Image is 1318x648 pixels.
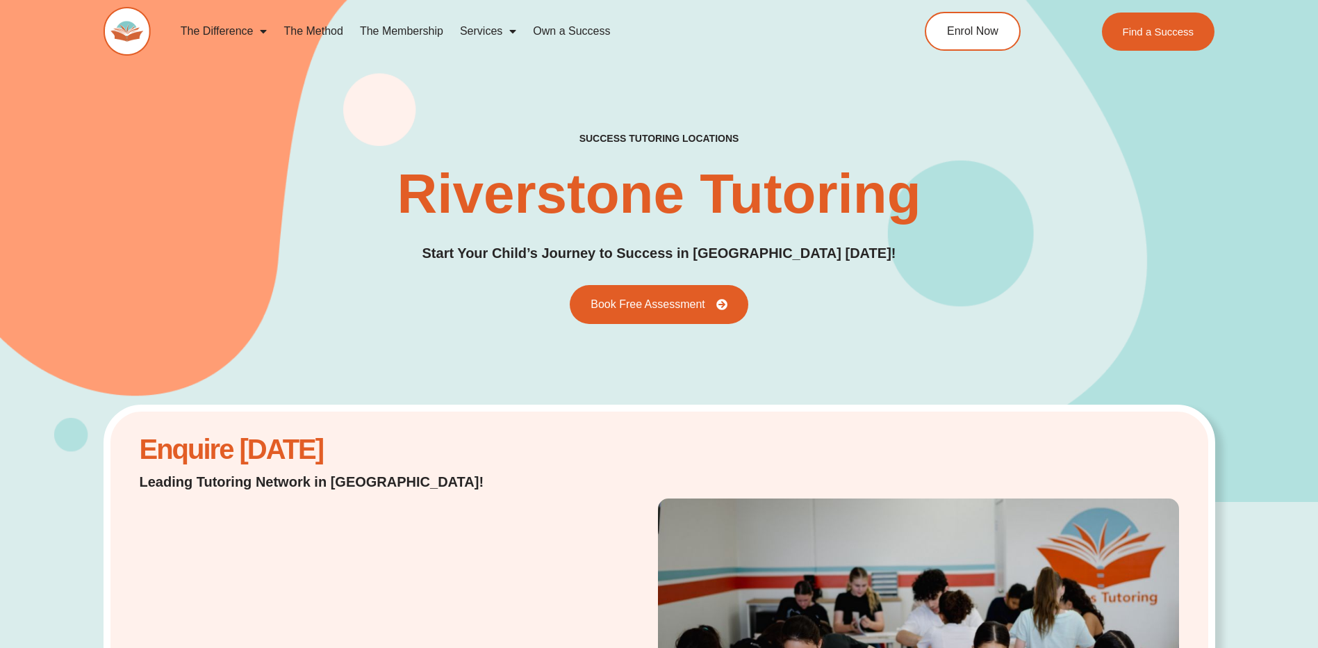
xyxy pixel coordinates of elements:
[397,166,921,222] h1: Riverstone Tutoring
[591,299,705,310] span: Book Free Assessment
[525,15,618,47] a: Own a Success
[579,132,739,145] h2: success tutoring locations
[422,243,896,264] p: Start Your Child’s Journey to Success in [GEOGRAPHIC_DATA] [DATE]!
[172,15,276,47] a: The Difference
[352,15,452,47] a: The Membership
[172,15,862,47] nav: Menu
[925,12,1021,51] a: Enrol Now
[452,15,525,47] a: Services
[275,15,351,47] a: The Method
[140,441,520,458] h2: Enquire [DATE]
[1087,491,1318,648] iframe: Chat Widget
[947,26,998,37] span: Enrol Now
[570,285,748,324] a: Book Free Assessment
[1123,26,1194,37] span: Find a Success
[140,472,520,492] p: Leading Tutoring Network in [GEOGRAPHIC_DATA]!
[1102,13,1215,51] a: Find a Success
